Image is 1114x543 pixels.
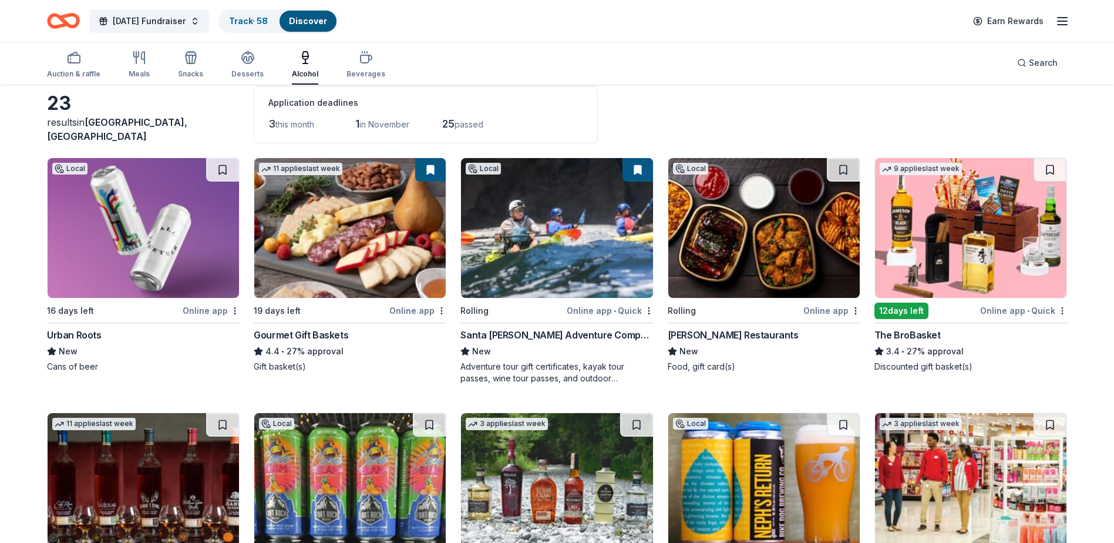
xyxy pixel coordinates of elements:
div: Online app Quick [980,303,1067,318]
div: Discounted gift basket(s) [874,361,1067,373]
span: New [59,344,78,358]
img: Image for Urban Roots [48,158,239,298]
div: Online app Quick [567,303,654,318]
div: [PERSON_NAME] Restaurants [668,328,799,342]
img: Image for The BroBasket [875,158,1066,298]
div: 3 applies last week [880,418,962,430]
div: Gift basket(s) [254,361,446,373]
div: Snacks [178,69,203,79]
div: Online app [389,303,446,318]
span: 3 [268,118,275,130]
a: Discover [289,16,327,26]
button: [DATE] Fundraiser [89,9,209,33]
div: Desserts [231,69,264,79]
span: Search [1029,56,1058,70]
span: in November [359,119,409,129]
div: 11 applies last week [52,418,136,430]
button: Desserts [231,46,264,85]
span: passed [455,119,483,129]
span: New [472,344,491,358]
div: 16 days left [47,304,94,318]
div: 3 applies last week [466,418,548,430]
div: Online app [183,303,240,318]
a: Image for Bennett's RestaurantsLocalRollingOnline app[PERSON_NAME] RestaurantsNewFood, gift card(s) [668,157,860,373]
div: 23 [47,92,240,115]
div: 27% approval [874,344,1067,358]
div: Local [52,163,87,175]
span: • [614,306,616,316]
button: Auction & raffle [47,46,100,85]
div: Food, gift card(s) [668,361,860,373]
span: 3.4 [886,344,900,358]
div: Santa [PERSON_NAME] Adventure Company [460,328,653,342]
a: Home [47,7,80,35]
span: 1 [355,118,359,130]
div: Local [466,163,501,175]
button: Beverages [346,46,385,85]
button: Alcohol [292,46,318,85]
img: Image for Bennett's Restaurants [668,158,860,298]
a: Track· 58 [229,16,268,26]
div: Urban Roots [47,328,102,342]
span: in [47,116,187,142]
div: Meals [129,69,150,79]
a: Image for Gourmet Gift Baskets11 applieslast week19 days leftOnline appGourmet Gift Baskets4.4•27... [254,157,446,373]
div: 27% approval [254,344,446,358]
span: 4.4 [265,344,280,358]
span: New [679,344,698,358]
div: Application deadlines [268,96,583,110]
button: Track· 58Discover [218,9,338,33]
button: Meals [129,46,150,85]
span: • [1027,306,1029,316]
span: 25 [442,118,455,130]
button: Search [1008,51,1067,75]
div: 19 days left [254,304,301,318]
div: Rolling [668,304,696,318]
div: 11 applies last week [259,163,342,175]
div: Adventure tour gift certificates, kayak tour passes, wine tour passes, and outdoor experience vou... [460,361,653,384]
div: Auction & raffle [47,69,100,79]
div: Local [259,418,294,430]
span: • [901,347,904,356]
a: Image for The BroBasket9 applieslast week12days leftOnline app•QuickThe BroBasket3.4•27% approval... [874,157,1067,373]
div: Beverages [346,69,385,79]
a: Image for Santa Barbara Adventure CompanyLocalRollingOnline app•QuickSanta [PERSON_NAME] Adventur... [460,157,653,384]
div: Local [673,418,708,430]
div: results [47,115,240,143]
div: 9 applies last week [880,163,962,175]
div: Gourmet Gift Baskets [254,328,348,342]
img: Image for Santa Barbara Adventure Company [461,158,652,298]
div: Local [673,163,708,175]
span: this month [275,119,314,129]
span: • [282,347,285,356]
a: Image for Urban RootsLocal16 days leftOnline appUrban RootsNewCans of beer [47,157,240,373]
span: [GEOGRAPHIC_DATA], [GEOGRAPHIC_DATA] [47,116,187,142]
div: Cans of beer [47,361,240,373]
button: Snacks [178,46,203,85]
div: Rolling [460,304,489,318]
div: Online app [803,303,860,318]
div: The BroBasket [874,328,941,342]
img: Image for Gourmet Gift Baskets [254,158,446,298]
div: Alcohol [292,69,318,79]
div: 12 days left [874,303,928,319]
a: Earn Rewards [966,11,1051,32]
span: [DATE] Fundraiser [113,14,186,28]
